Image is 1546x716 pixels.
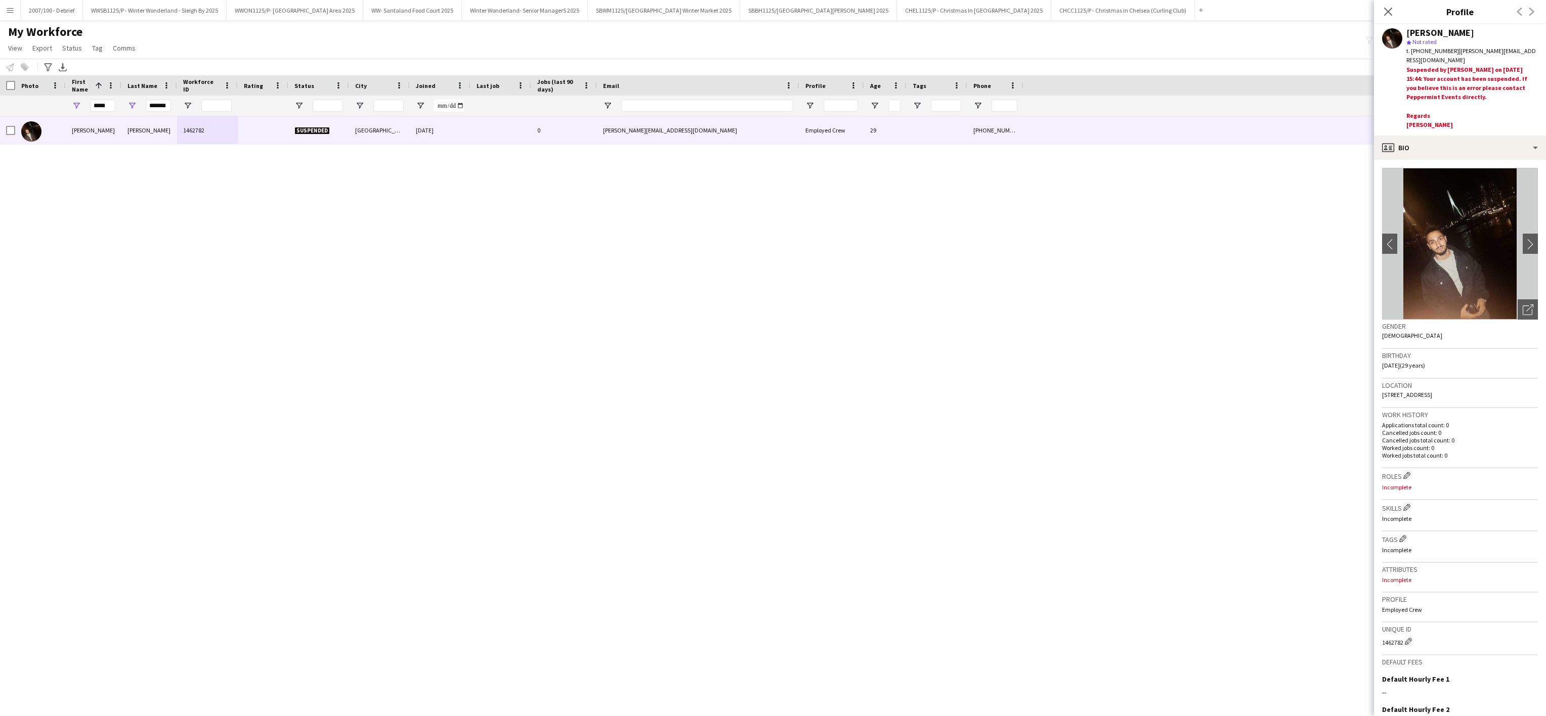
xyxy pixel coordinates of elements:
span: Tag [92,43,103,53]
p: Employed Crew [1382,606,1538,613]
p: Cancelled jobs count: 0 [1382,429,1538,436]
span: Photo [21,82,38,89]
div: Suspended by [PERSON_NAME] on [DATE] 15:44: Your account has been suspended. If you believe this ... [1406,65,1538,131]
p: Cancelled jobs total count: 0 [1382,436,1538,444]
button: 2007/100 - Debrief [21,1,83,20]
div: [PHONE_NUMBER] [967,116,1023,144]
button: Open Filter Menu [183,101,192,110]
button: Open Filter Menu [72,101,81,110]
button: Open Filter Menu [805,101,814,110]
span: Status [294,82,314,89]
div: [DATE] [410,116,470,144]
span: My Workforce [8,24,82,39]
input: Phone Filter Input [992,100,1017,112]
span: [DATE] (29 years) [1382,362,1425,369]
h3: Work history [1382,410,1538,419]
a: Status [58,41,86,55]
div: Open photos pop-in [1518,299,1538,320]
span: Export [32,43,52,53]
div: 1462782 [177,116,238,144]
input: City Filter Input [373,100,404,112]
button: SBBH1125/[GEOGRAPHIC_DATA][PERSON_NAME] 2025 [740,1,897,20]
button: Open Filter Menu [294,101,304,110]
div: 1462782 [1382,636,1538,646]
span: Profile [805,82,826,89]
p: Worked jobs total count: 0 [1382,452,1538,459]
h3: Default Hourly Fee 1 [1382,675,1449,684]
p: Incomplete [1382,483,1538,491]
button: WWON1125/P- [GEOGRAPHIC_DATA] Area 2025 [227,1,363,20]
div: [GEOGRAPHIC_DATA] [349,116,410,144]
img: Christopher Michaelides [21,121,41,142]
span: [STREET_ADDRESS] [1382,391,1432,398]
a: Export [28,41,56,55]
h3: Roles [1382,470,1538,481]
h3: Profile [1374,5,1546,18]
h3: Gender [1382,322,1538,331]
input: Tags Filter Input [931,100,961,112]
input: Status Filter Input [313,100,343,112]
input: Last Name Filter Input [146,100,171,112]
span: Last Name [127,82,157,89]
h3: Birthday [1382,351,1538,360]
button: Open Filter Menu [870,101,879,110]
a: View [4,41,26,55]
input: First Name Filter Input [90,100,115,112]
input: Age Filter Input [888,100,900,112]
span: Not rated [1412,38,1437,46]
button: Open Filter Menu [913,101,922,110]
div: Employed Crew [799,116,864,144]
img: Crew avatar or photo [1382,168,1538,320]
p: Worked jobs count: 0 [1382,444,1538,452]
input: Joined Filter Input [434,100,464,112]
span: Suspended [294,127,330,135]
div: [PERSON_NAME] [1406,28,1474,37]
button: Open Filter Menu [127,101,137,110]
span: City [355,82,367,89]
p: Applications total count: 0 [1382,421,1538,429]
a: Tag [88,41,107,55]
span: Joined [416,82,436,89]
div: [PERSON_NAME][EMAIL_ADDRESS][DOMAIN_NAME] [597,116,799,144]
input: Workforce ID Filter Input [201,100,232,112]
div: Bio [1374,136,1546,160]
span: Jobs (last 90 days) [537,78,579,93]
h3: Location [1382,381,1538,390]
h3: Profile [1382,595,1538,604]
span: Comms [113,43,136,53]
span: Status [62,43,82,53]
div: 29 [864,116,907,144]
p: Incomplete [1382,576,1538,584]
span: [DEMOGRAPHIC_DATA] [1382,332,1442,339]
button: CHEL1125/P - Christmas In [GEOGRAPHIC_DATA] 2025 [897,1,1051,20]
input: Profile Filter Input [824,100,858,112]
button: SBWM1125/[GEOGRAPHIC_DATA] Winter Market 2025 [588,1,740,20]
span: View [8,43,22,53]
div: [PERSON_NAME] [66,116,121,144]
h3: Default fees [1382,657,1538,666]
span: Last job [477,82,499,89]
button: Winter Wonderland- Senior ManagerS 2025 [462,1,588,20]
h3: Skills [1382,502,1538,513]
input: Email Filter Input [621,100,793,112]
button: Open Filter Menu [355,101,364,110]
span: Email [603,82,619,89]
button: Open Filter Menu [973,101,982,110]
span: Workforce ID [183,78,220,93]
app-action-btn: Export XLSX [57,61,69,73]
div: -- [1382,688,1538,697]
span: Age [870,82,881,89]
span: Rating [244,82,263,89]
span: Phone [973,82,991,89]
h3: Default Hourly Fee 2 [1382,705,1449,714]
div: 0 [531,116,597,144]
button: Open Filter Menu [603,101,612,110]
span: Tags [913,82,926,89]
a: Comms [109,41,140,55]
button: WWSB1125/P - Winter Wonderland - Sleigh By 2025 [83,1,227,20]
button: CHCC1125/P - Christmas in Chelsea (Curling Club) [1051,1,1195,20]
h3: Tags [1382,533,1538,544]
span: t. [PHONE_NUMBER] [1406,47,1459,55]
h3: Attributes [1382,565,1538,574]
button: WW- Santaland Food Court 2025 [363,1,462,20]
